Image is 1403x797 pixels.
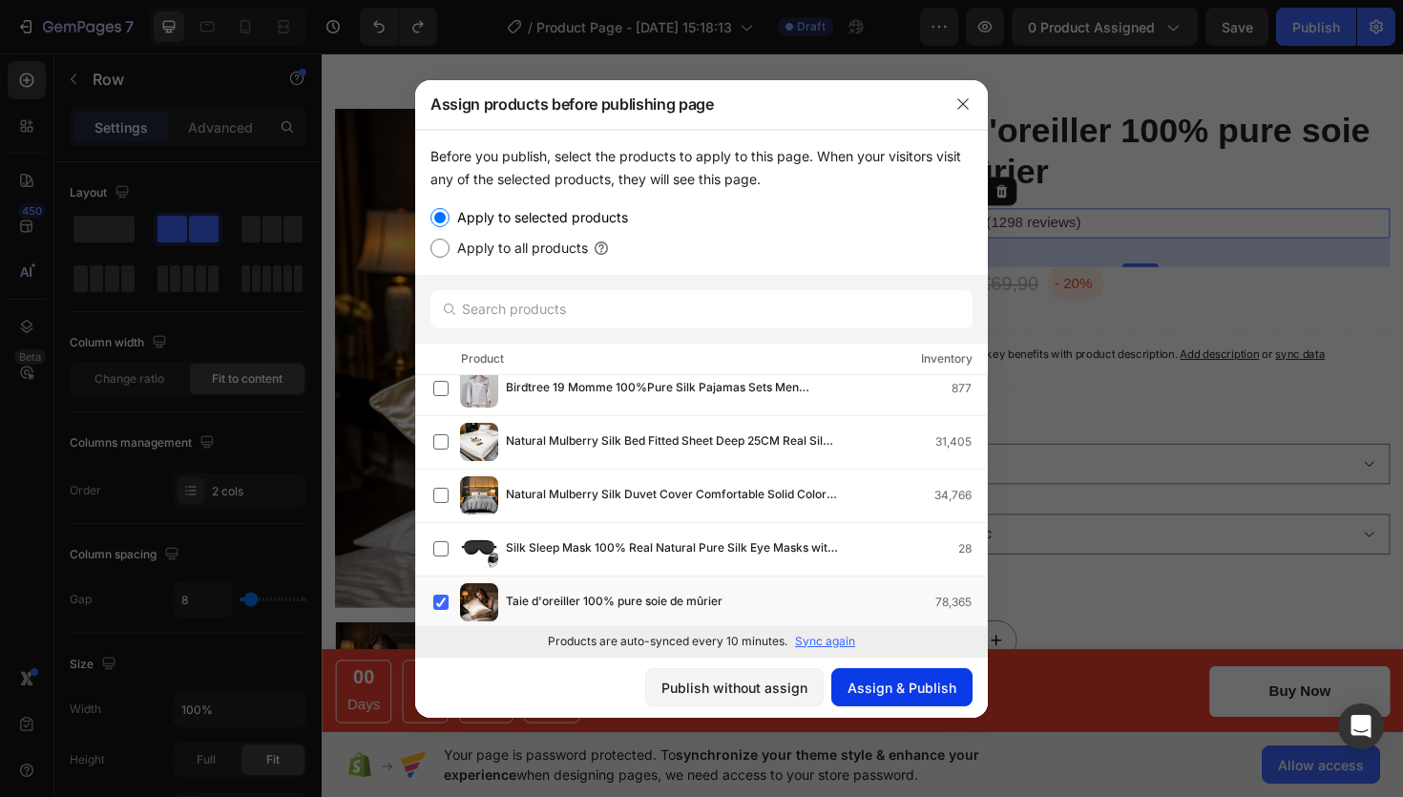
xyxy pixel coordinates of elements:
[1010,313,1062,327] span: sync data
[935,432,987,451] div: 31,405
[952,379,987,398] div: 877
[703,168,804,196] p: (1298 reviews)
[298,649,582,680] p: Flash Sale: Up to 30% Off
[548,633,787,650] p: Products are auto-synced every 10 minutes.
[958,539,987,558] div: 28
[653,311,1062,330] p: Highlight key benefits with product description.
[645,668,824,706] button: Publish without assign
[940,651,1131,704] button: Buy Now
[602,60,1131,151] h2: Taie d'oreiller 100% pure soie de mûrier
[795,633,855,650] p: Sync again
[692,603,735,644] button: increment
[661,678,807,698] div: Publish without assign
[993,313,1062,327] span: or
[921,349,973,368] div: Inventory
[97,649,121,675] div: 07
[415,79,938,129] div: Assign products before publishing page
[298,683,582,706] p: Klarstein Stainless Steel Air Fryer & More!
[1003,666,1068,689] div: Buy Now
[1338,703,1384,749] div: Open Intercom Messenger
[602,563,1131,595] div: Quantity
[506,431,838,452] span: Natural Mulberry Silk Bed Fitted Sheet Deep 25CM Real Silk Mattress Cover Customized Size Luxury ...
[602,458,636,490] legend: Size
[460,530,498,568] img: product-img
[415,130,988,657] div: />
[97,679,121,706] p: Hrs
[768,228,827,263] pre: - 20%
[27,649,61,675] div: 00
[450,206,628,229] label: Apply to selected products
[461,349,504,368] div: Product
[696,229,761,263] div: €69,90
[506,378,838,399] span: Birdtree 19 Momme 100%Pure Silk Pajamas Sets Men Homewear [DEMOGRAPHIC_DATA] Casual Long Sleeve L...
[460,583,498,621] img: product-img
[157,649,190,675] div: 09
[27,679,61,706] p: Days
[626,139,658,157] div: Row
[831,668,973,706] button: Assign & Publish
[157,679,190,706] p: Mins
[602,385,660,416] legend: Couleur
[602,228,688,264] div: €55,95
[909,313,993,327] span: Add description
[460,369,498,408] img: product-img
[460,476,498,514] img: product-img
[646,603,692,644] input: quantity
[506,485,838,506] span: Natural Mulberry Silk Duvet Cover Comfortable Solid Color Quilt Cover Single Double King Size Com...
[935,593,987,612] div: 78,365
[460,423,498,461] img: product-img
[430,290,973,328] input: Search products
[934,486,987,505] div: 34,766
[603,603,646,644] button: decrement
[226,649,261,675] div: 03
[848,678,956,698] div: Assign & Publish
[506,592,722,613] span: Taie d'oreiller 100% pure soie de mûrier
[430,145,973,191] div: Before you publish, select the products to apply to this page. When your visitors visit any of th...
[226,679,261,706] p: Secs
[450,237,588,260] label: Apply to all products
[506,538,838,559] span: Silk Sleep Mask 100% Real Natural Pure Silk Eye Masks with Adjustable Strap for Sleeping Blocks L...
